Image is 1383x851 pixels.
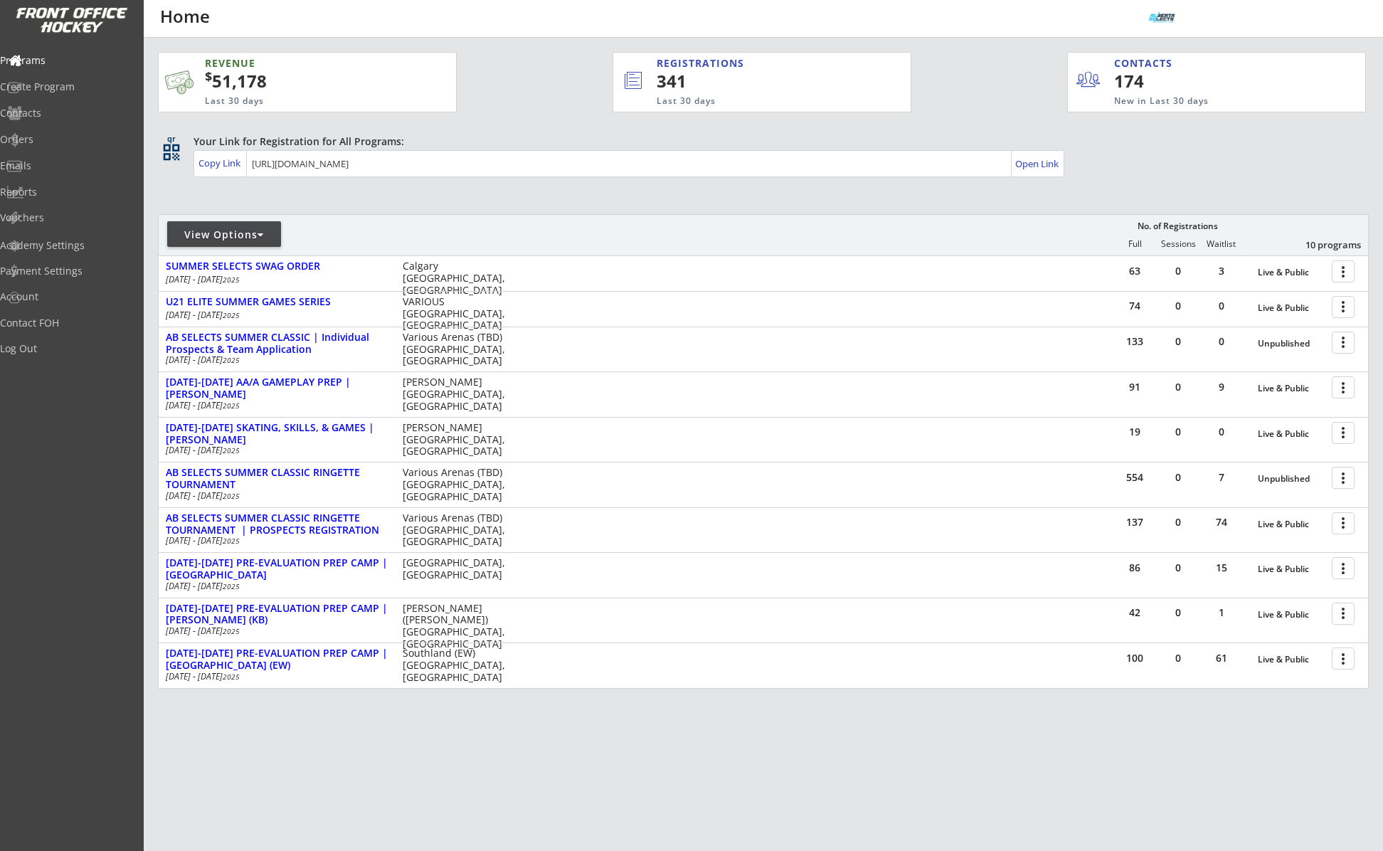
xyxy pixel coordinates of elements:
div: 0 [1157,608,1199,618]
button: qr_code [161,142,182,163]
div: No. of Registrations [1133,221,1222,231]
div: 174 [1114,69,1202,93]
div: 0 [1157,266,1199,276]
a: Open Link [1015,154,1060,174]
div: 0 [1157,653,1199,663]
div: CONTACTS [1114,56,1179,70]
div: 554 [1113,472,1156,482]
div: Live & Public [1258,610,1325,620]
div: qr [162,134,179,144]
button: more_vert [1332,296,1355,318]
div: 0 [1157,427,1199,437]
em: 2025 [223,672,240,682]
div: [DATE] - [DATE] [166,356,383,364]
button: more_vert [1332,647,1355,670]
div: [DATE] - [DATE] [166,275,383,284]
div: [GEOGRAPHIC_DATA], [GEOGRAPHIC_DATA] [403,557,514,581]
div: 10 programs [1287,238,1361,251]
div: [DATE]-[DATE] AA/A GAMEPLAY PREP | [PERSON_NAME] [166,376,388,401]
div: 9 [1200,382,1243,392]
div: AB SELECTS SUMMER CLASSIC RINGETTE TOURNAMENT [166,467,388,491]
div: [DATE] - [DATE] [166,672,383,681]
sup: $ [205,68,212,85]
div: 51,178 [205,69,411,93]
div: 74 [1200,517,1243,527]
div: Unpublished [1258,339,1325,349]
div: Various Arenas (TBD) [GEOGRAPHIC_DATA], [GEOGRAPHIC_DATA] [403,512,514,548]
button: more_vert [1332,332,1355,354]
em: 2025 [223,445,240,455]
div: 74 [1113,301,1156,311]
div: Live & Public [1258,303,1325,313]
div: [PERSON_NAME] ([PERSON_NAME]) [GEOGRAPHIC_DATA], [GEOGRAPHIC_DATA] [403,603,514,650]
div: 0 [1157,563,1199,573]
div: Live & Public [1258,429,1325,439]
div: 0 [1157,301,1199,311]
em: 2025 [223,401,240,411]
div: Open Link [1015,158,1060,170]
div: 133 [1113,337,1156,347]
em: 2025 [223,310,240,320]
em: 2025 [223,536,240,546]
div: 0 [1157,517,1199,527]
div: Live & Public [1258,655,1325,665]
div: [PERSON_NAME] [GEOGRAPHIC_DATA], [GEOGRAPHIC_DATA] [403,376,514,412]
em: 2025 [223,491,240,501]
div: Calgary [GEOGRAPHIC_DATA], [GEOGRAPHIC_DATA] [403,260,514,296]
div: [DATE] - [DATE] [166,492,383,500]
div: 7 [1200,472,1243,482]
div: 0 [1157,337,1199,347]
div: Live & Public [1258,564,1325,574]
div: 91 [1113,382,1156,392]
div: SUMMER SELECTS SWAG ORDER [166,260,388,273]
div: Sessions [1157,239,1199,249]
div: [DATE]-[DATE] SKATING, SKILLS, & GAMES | [PERSON_NAME] [166,422,388,446]
div: VARIOUS [GEOGRAPHIC_DATA], [GEOGRAPHIC_DATA] [403,296,514,332]
div: REVENUE [205,56,387,70]
div: Unpublished [1258,474,1325,484]
button: more_vert [1332,260,1355,282]
div: U21 ELITE SUMMER GAMES SERIES [166,296,388,308]
div: [DATE]-[DATE] PRE-EVALUATION PREP CAMP | [PERSON_NAME] (KB) [166,603,388,627]
div: 19 [1113,427,1156,437]
div: Your Link for Registration for All Programs: [194,134,1325,149]
div: Various Arenas (TBD) [GEOGRAPHIC_DATA], [GEOGRAPHIC_DATA] [403,332,514,367]
div: Various Arenas (TBD) [GEOGRAPHIC_DATA], [GEOGRAPHIC_DATA] [403,467,514,502]
div: 0 [1157,382,1199,392]
div: Southland (EW) [GEOGRAPHIC_DATA], [GEOGRAPHIC_DATA] [403,647,514,683]
div: 63 [1113,266,1156,276]
div: 100 [1113,653,1156,663]
div: AB SELECTS SUMMER CLASSIC | Individual Prospects & Team Application [166,332,388,356]
em: 2025 [223,581,240,591]
div: Live & Public [1258,268,1325,277]
div: View Options [167,228,281,242]
div: AB SELECTS SUMMER CLASSIC RINGETTE TOURNAMENT | PROSPECTS REGISTRATION [166,512,388,536]
div: 15 [1200,563,1243,573]
div: 3 [1200,266,1243,276]
div: [DATE] - [DATE] [166,401,383,410]
div: New in Last 30 days [1114,95,1299,107]
div: [DATE] - [DATE] [166,311,383,319]
div: [DATE] - [DATE] [166,582,383,591]
div: 341 [657,69,863,93]
div: Live & Public [1258,519,1325,529]
button: more_vert [1332,512,1355,534]
div: REGISTRATIONS [657,56,844,70]
div: 0 [1200,427,1243,437]
button: more_vert [1332,603,1355,625]
div: 1 [1200,608,1243,618]
div: 0 [1200,337,1243,347]
button: more_vert [1332,467,1355,489]
div: [DATE] - [DATE] [166,627,383,635]
div: [DATE]-[DATE] PRE-EVALUATION PREP CAMP | [GEOGRAPHIC_DATA] (EW) [166,647,388,672]
em: 2025 [223,275,240,285]
div: [DATE] - [DATE] [166,536,383,545]
div: 137 [1113,517,1156,527]
div: Live & Public [1258,384,1325,393]
button: more_vert [1332,376,1355,398]
div: 42 [1113,608,1156,618]
em: 2025 [223,626,240,636]
div: Full [1113,239,1156,249]
div: [DATE] - [DATE] [166,446,383,455]
div: [DATE]-[DATE] PRE-EVALUATION PREP CAMP | [GEOGRAPHIC_DATA] [166,557,388,581]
